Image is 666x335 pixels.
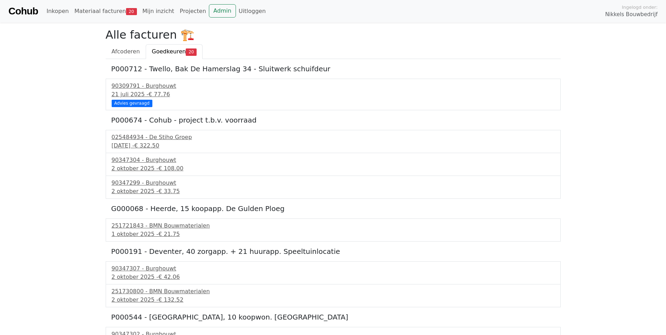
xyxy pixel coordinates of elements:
[149,91,170,98] span: € 77.76
[112,264,555,273] div: 90347307 - Burghouwt
[236,4,269,18] a: Uitloggen
[158,231,180,237] span: € 21.75
[112,222,555,230] div: 251721843 - BMN Bouwmaterialen
[112,264,555,281] a: 90347307 - Burghouwt2 oktober 2025 -€ 42.06
[112,100,152,107] div: Advies gevraagd
[112,230,555,238] div: 1 oktober 2025 -
[126,8,137,15] span: 20
[112,222,555,238] a: 251721843 - BMN Bouwmaterialen1 oktober 2025 -€ 21.75
[112,179,555,196] a: 90347299 - Burghouwt2 oktober 2025 -€ 33.75
[140,4,177,18] a: Mijn inzicht
[112,287,555,304] a: 251730800 - BMN Bouwmaterialen2 oktober 2025 -€ 132.52
[112,142,555,150] div: [DATE] -
[112,82,555,106] a: 90309791 - Burghouwt21 juli 2025 -€ 77.76 Advies gevraagd
[134,142,159,149] span: € 322.50
[158,274,180,280] span: € 42.06
[44,4,71,18] a: Inkopen
[8,3,38,20] a: Cohub
[158,188,180,195] span: € 33.75
[158,296,183,303] span: € 132.52
[146,44,203,59] a: Goedkeuren20
[152,48,186,55] span: Goedkeuren
[112,287,555,296] div: 251730800 - BMN Bouwmaterialen
[209,4,236,18] a: Admin
[112,164,555,173] div: 2 oktober 2025 -
[106,28,561,41] h2: Alle facturen 🏗️
[111,204,555,213] h5: G000068 - Heerde, 15 koopapp. De Gulden Ploeg
[112,156,555,173] a: 90347304 - Burghouwt2 oktober 2025 -€ 108.00
[111,65,555,73] h5: P000712 - Twello, Bak De Hamerslag 34 - Sluitwerk schuifdeur
[158,165,183,172] span: € 108.00
[186,48,197,55] span: 20
[112,296,555,304] div: 2 oktober 2025 -
[605,11,658,19] span: Nikkels Bouwbedrijf
[106,44,146,59] a: Afcoderen
[177,4,209,18] a: Projecten
[112,273,555,281] div: 2 oktober 2025 -
[112,82,555,90] div: 90309791 - Burghouwt
[111,247,555,256] h5: P000191 - Deventer, 40 zorgapp. + 21 huurapp. Speeltuinlocatie
[112,133,555,142] div: 025484934 - De Stiho Groep
[112,133,555,150] a: 025484934 - De Stiho Groep[DATE] -€ 322.50
[622,4,658,11] span: Ingelogd onder:
[111,116,555,124] h5: P000674 - Cohub - project t.b.v. voorraad
[112,48,140,55] span: Afcoderen
[112,179,555,187] div: 90347299 - Burghouwt
[112,187,555,196] div: 2 oktober 2025 -
[72,4,140,18] a: Materiaal facturen20
[112,90,555,99] div: 21 juli 2025 -
[111,313,555,321] h5: P000544 - [GEOGRAPHIC_DATA], 10 koopwon. [GEOGRAPHIC_DATA]
[112,156,555,164] div: 90347304 - Burghouwt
